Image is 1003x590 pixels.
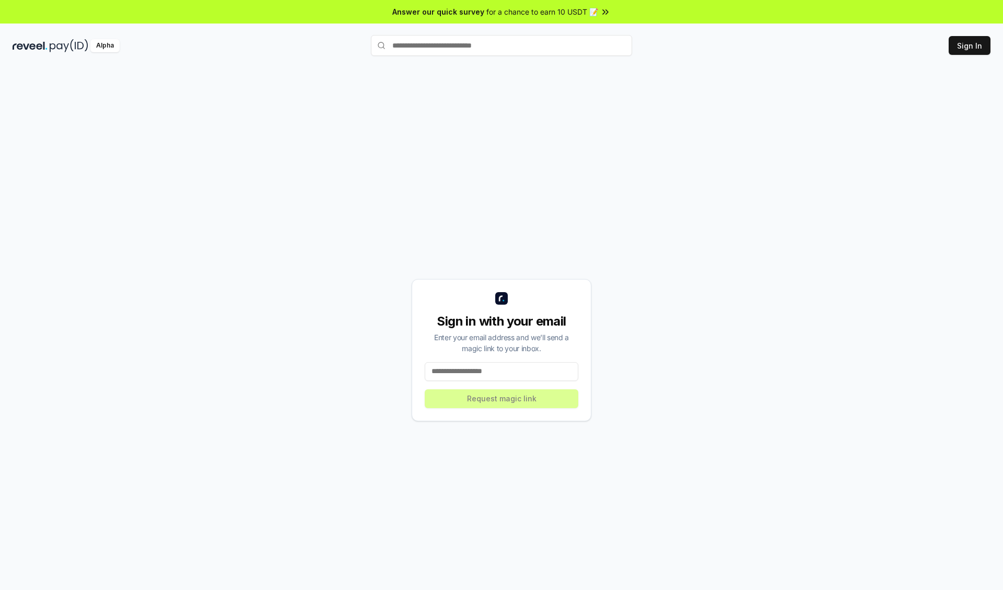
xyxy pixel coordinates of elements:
div: Alpha [90,39,120,52]
div: Enter your email address and we’ll send a magic link to your inbox. [425,332,578,354]
img: logo_small [495,292,508,305]
span: for a chance to earn 10 USDT 📝 [486,6,598,17]
img: pay_id [50,39,88,52]
span: Answer our quick survey [392,6,484,17]
button: Sign In [949,36,990,55]
div: Sign in with your email [425,313,578,330]
img: reveel_dark [13,39,48,52]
